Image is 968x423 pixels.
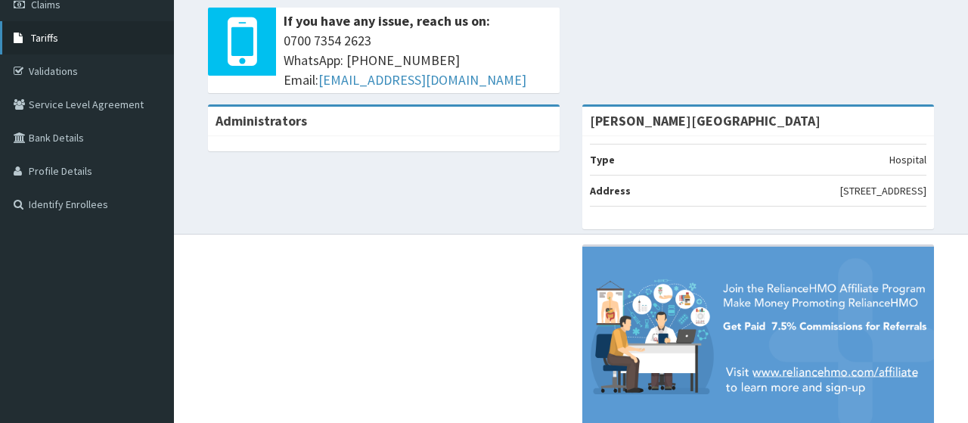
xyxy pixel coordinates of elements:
[889,152,926,167] p: Hospital
[216,112,307,129] b: Administrators
[284,12,490,30] b: If you have any issue, reach us on:
[590,112,821,129] strong: [PERSON_NAME][GEOGRAPHIC_DATA]
[284,31,552,89] span: 0700 7354 2623 WhatsApp: [PHONE_NUMBER] Email:
[31,31,58,45] span: Tariffs
[590,184,631,198] b: Address
[840,183,926,198] p: [STREET_ADDRESS]
[590,153,615,166] b: Type
[318,71,526,89] a: [EMAIL_ADDRESS][DOMAIN_NAME]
